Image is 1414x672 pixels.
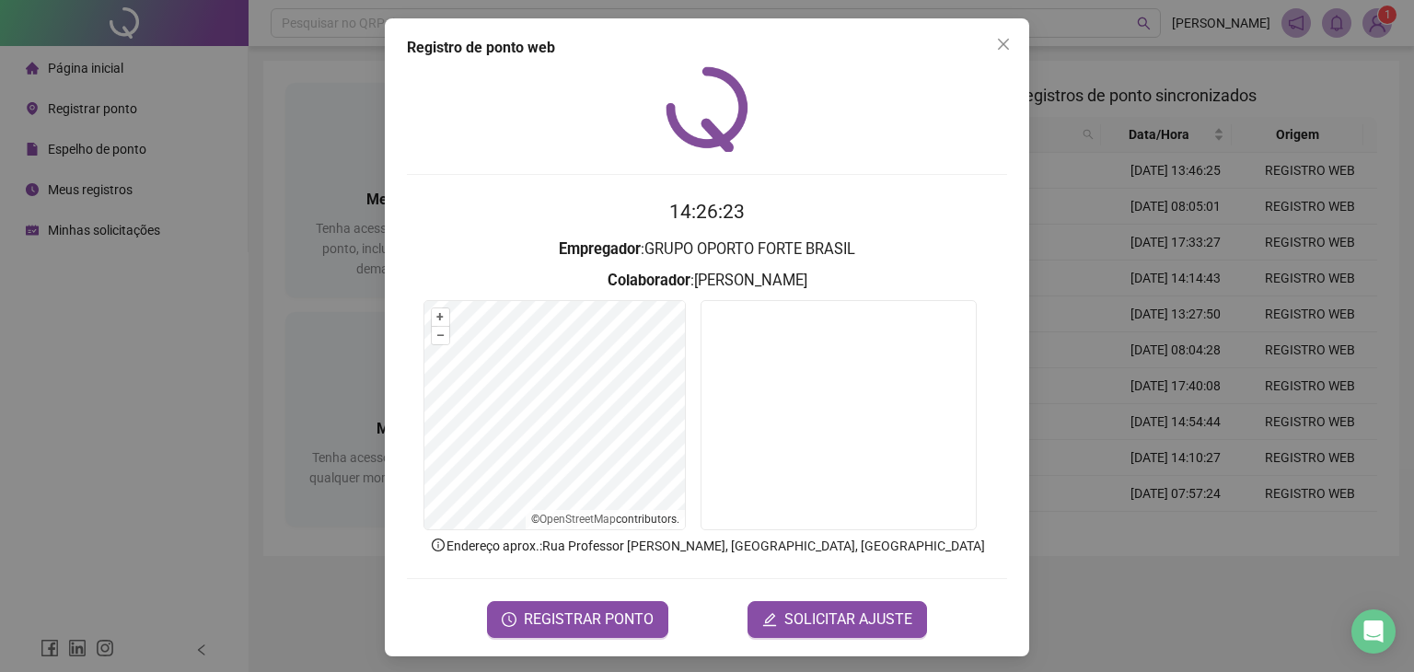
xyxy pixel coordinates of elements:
div: Registro de ponto web [407,37,1007,59]
span: clock-circle [502,612,516,627]
h3: : GRUPO OPORTO FORTE BRASIL [407,238,1007,261]
img: QRPoint [666,66,748,152]
time: 14:26:23 [669,201,745,223]
h3: : [PERSON_NAME] [407,269,1007,293]
strong: Colaborador [608,272,690,289]
button: editSOLICITAR AJUSTE [748,601,927,638]
span: info-circle [430,537,446,553]
strong: Empregador [559,240,641,258]
p: Endereço aprox. : Rua Professor [PERSON_NAME], [GEOGRAPHIC_DATA], [GEOGRAPHIC_DATA] [407,536,1007,556]
span: SOLICITAR AJUSTE [784,608,912,631]
a: OpenStreetMap [539,513,616,526]
button: – [432,327,449,344]
div: Open Intercom Messenger [1351,609,1396,654]
span: close [996,37,1011,52]
button: + [432,308,449,326]
button: Close [989,29,1018,59]
button: REGISTRAR PONTO [487,601,668,638]
span: REGISTRAR PONTO [524,608,654,631]
li: © contributors. [531,513,679,526]
span: edit [762,612,777,627]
